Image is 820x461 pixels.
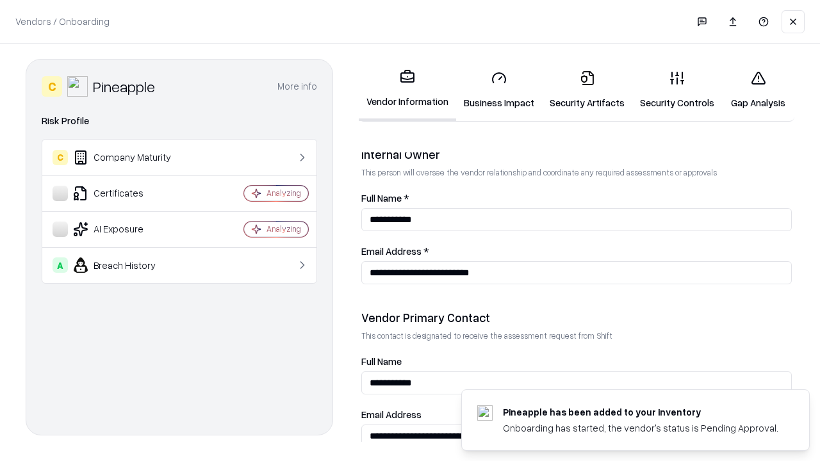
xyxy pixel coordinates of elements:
a: Gap Analysis [722,60,794,120]
p: This person will oversee the vendor relationship and coordinate any required assessments or appro... [361,167,792,178]
div: Certificates [53,186,206,201]
div: Risk Profile [42,113,317,129]
a: Security Controls [632,60,722,120]
label: Email Address * [361,247,792,256]
div: Onboarding has started, the vendor's status is Pending Approval. [503,421,778,435]
div: Analyzing [266,188,301,198]
div: A [53,257,68,273]
div: Pineapple has been added to your inventory [503,405,778,419]
img: pineappleenergy.com [477,405,493,421]
label: Full Name * [361,193,792,203]
div: Company Maturity [53,150,206,165]
div: Analyzing [266,223,301,234]
label: Full Name [361,357,792,366]
button: More info [277,75,317,98]
a: Business Impact [456,60,542,120]
a: Vendor Information [359,59,456,121]
div: Vendor Primary Contact [361,310,792,325]
p: This contact is designated to receive the assessment request from Shift [361,330,792,341]
div: Breach History [53,257,206,273]
div: C [42,76,62,97]
div: Pineapple [93,76,155,97]
div: C [53,150,68,165]
div: AI Exposure [53,222,206,237]
a: Security Artifacts [542,60,632,120]
p: Vendors / Onboarding [15,15,110,28]
img: Pineapple [67,76,88,97]
label: Email Address [361,410,792,419]
div: Internal Owner [361,147,792,162]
